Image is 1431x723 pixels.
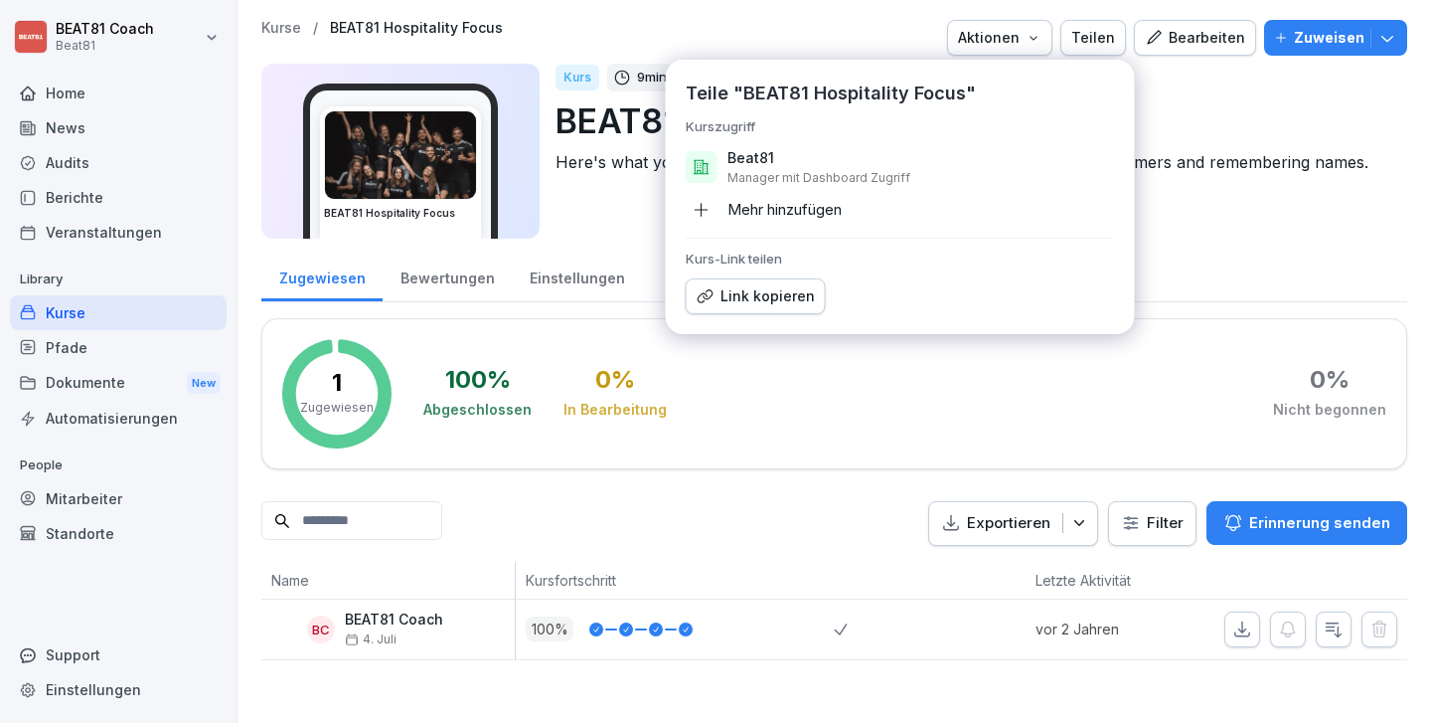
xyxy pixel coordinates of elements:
div: Nicht begonnen [1273,400,1386,420]
div: Filter [1121,513,1184,533]
p: Manager mit Dashboard Zugriff [727,170,910,186]
button: Erinnerung senden [1206,501,1407,545]
button: Exportieren [928,501,1098,546]
p: 9 min [637,68,667,88]
a: Automatisierungen [10,401,227,436]
div: Dokumente [10,365,227,402]
a: Kurse [10,295,227,330]
a: Kurse [261,20,301,37]
a: Mitarbeiter [10,481,227,516]
a: Standorte [10,516,227,551]
div: In Bearbeitung [563,400,667,420]
div: Teilen [1071,27,1115,49]
h5: Kurs-Link teilen [686,251,1115,267]
p: Kursfortschritt [526,570,824,591]
div: 0 % [1310,368,1350,392]
p: Name [271,570,505,591]
a: DokumenteNew [10,365,227,402]
a: Einstellungen [10,672,227,707]
p: Beat81 [727,148,774,168]
button: Teilen [1060,20,1126,56]
a: Bewertungen [383,251,512,301]
a: Home [10,76,227,110]
p: vor 2 Jahren [1035,619,1185,639]
div: Bearbeiten [1145,27,1245,49]
button: Filter [1109,502,1195,545]
p: Zuweisen [1294,27,1364,49]
h3: BEAT81 Hospitality Focus [324,206,477,221]
a: Audits [10,145,227,180]
p: Here's what you need to know about first timer impressions, handling latecomers and remembering n... [556,150,1391,174]
p: 1 [332,371,342,395]
div: BC [307,616,335,643]
p: BEAT81 Coach [56,21,154,38]
p: BEAT81 Coach [345,612,443,629]
p: BEAT81 Hospitality Focus [556,95,1391,146]
a: News [10,110,227,145]
div: Mehr hinzufügen [686,194,842,226]
a: Pfade [10,330,227,365]
div: 0 % [595,368,635,392]
button: Mehr hinzufügen [678,194,1123,226]
p: People [10,450,227,481]
a: BEAT81 Hospitality Focus [330,20,503,37]
p: 100 % [526,617,573,641]
p: Beat81 [56,39,154,53]
div: Aktionen [958,27,1041,49]
a: Veranstaltungen [10,215,227,250]
a: Zugewiesen [261,251,383,301]
p: / [313,20,318,37]
button: Link kopieren [686,278,826,314]
h5: Kurszugriff [686,118,1115,134]
div: Kurs [556,65,599,90]
p: Library [10,264,227,295]
div: Support [10,637,227,672]
span: 4. Juli [345,633,397,646]
p: Exportieren [967,512,1050,535]
div: New [187,372,221,395]
div: 100 % [445,368,511,392]
img: jbdnco45a7lag0jqzuggyun8.png [325,111,476,199]
div: Link kopieren [697,285,815,307]
button: Aktionen [947,20,1052,56]
button: Bearbeiten [1134,20,1256,56]
a: Berichte [10,180,227,215]
a: Einstellungen [512,251,642,301]
p: Teile "BEAT81 Hospitality Focus" [686,80,976,106]
div: Abgeschlossen [423,400,532,420]
button: Zuweisen [1264,20,1407,56]
p: Erinnerung senden [1249,512,1390,534]
p: Letzte Aktivität [1035,570,1175,591]
p: Zugewiesen [300,399,374,417]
